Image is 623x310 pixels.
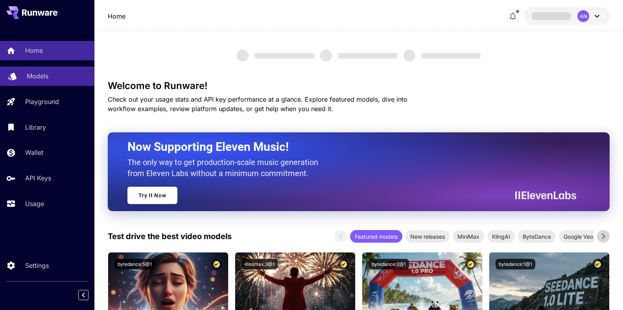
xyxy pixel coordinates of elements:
[241,259,278,269] button: minimax:3@1
[577,10,589,22] div: AN
[27,71,48,81] p: Models
[25,97,59,106] p: Playground
[369,259,409,269] button: bytedance:2@1
[350,232,402,241] span: Featured models
[453,232,484,241] span: MiniMax
[559,232,598,241] span: Google Veo
[465,259,476,269] button: Certified Model – Vetted for best performance and includes a commercial license.
[127,187,177,204] a: Try It Now
[108,11,125,21] a: Home
[25,261,49,270] p: Settings
[592,259,603,269] button: Certified Model – Vetted for best performance and includes a commercial license.
[114,259,155,269] button: bytedance:5@1
[487,230,515,243] div: KlingAI
[108,80,610,91] h3: Welcome to Runware!
[25,173,51,183] p: API Keys
[524,7,610,25] button: AN
[453,230,484,243] div: MiniMax
[559,230,598,243] div: Google Veo
[518,230,556,243] div: ByteDance
[127,157,324,179] p: The only way to get production-scale music generation from Eleven Labs without a minimum commitment.
[127,139,571,154] h2: Now Supporting Eleven Music!
[25,123,46,132] p: Library
[25,46,43,55] p: Home
[25,148,43,157] p: Wallet
[108,230,232,242] p: Test drive the best video models
[350,230,402,243] div: Featured models
[25,199,44,208] p: Usage
[406,230,450,243] div: New releases
[487,232,515,241] span: KlingAI
[78,290,88,300] button: Collapse sidebar
[496,259,535,269] button: bytedance:1@1
[108,95,407,113] span: Check out your usage stats and API key performance at a glance. Explore featured models, dive int...
[518,232,556,241] span: ByteDance
[338,259,349,269] button: Certified Model – Vetted for best performance and includes a commercial license.
[84,288,94,302] div: Collapse sidebar
[211,259,222,269] button: Certified Model – Vetted for best performance and includes a commercial license.
[406,232,450,241] span: New releases
[108,11,125,21] nav: breadcrumb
